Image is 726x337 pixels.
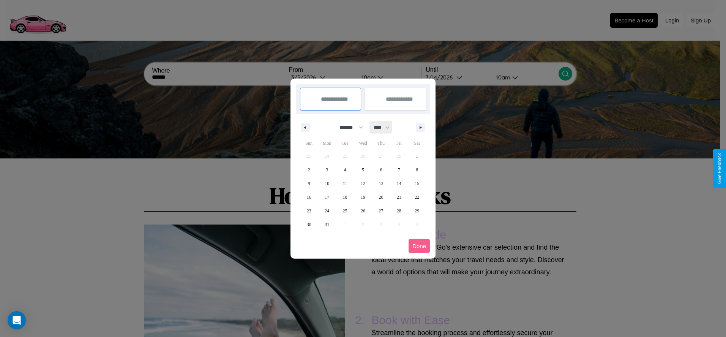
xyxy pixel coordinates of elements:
[326,163,328,177] span: 3
[300,204,318,218] button: 23
[397,177,401,190] span: 14
[300,163,318,177] button: 2
[336,137,354,149] span: Tue
[307,190,311,204] span: 16
[300,218,318,231] button: 30
[408,149,426,163] button: 1
[300,190,318,204] button: 16
[336,204,354,218] button: 25
[380,163,382,177] span: 6
[415,204,419,218] span: 29
[325,204,329,218] span: 24
[415,190,419,204] span: 22
[318,177,336,190] button: 10
[325,218,329,231] span: 31
[415,177,419,190] span: 15
[408,190,426,204] button: 22
[8,311,26,329] div: Open Intercom Messenger
[397,204,401,218] span: 28
[336,177,354,190] button: 11
[372,177,390,190] button: 13
[379,204,383,218] span: 27
[307,218,311,231] span: 30
[408,163,426,177] button: 8
[318,204,336,218] button: 24
[397,190,401,204] span: 21
[344,163,346,177] span: 4
[354,190,372,204] button: 19
[336,163,354,177] button: 4
[318,218,336,231] button: 31
[379,177,383,190] span: 13
[308,163,310,177] span: 2
[307,204,311,218] span: 23
[361,177,365,190] span: 12
[318,190,336,204] button: 17
[354,204,372,218] button: 26
[318,137,336,149] span: Mon
[361,204,365,218] span: 26
[390,190,408,204] button: 21
[379,190,383,204] span: 20
[390,137,408,149] span: Fri
[372,204,390,218] button: 27
[362,163,364,177] span: 5
[390,204,408,218] button: 28
[372,137,390,149] span: Thu
[343,204,347,218] span: 25
[390,177,408,190] button: 14
[390,163,408,177] button: 7
[354,177,372,190] button: 12
[300,177,318,190] button: 9
[409,239,430,253] button: Done
[318,163,336,177] button: 3
[354,137,372,149] span: Wed
[325,177,329,190] span: 10
[408,177,426,190] button: 15
[408,204,426,218] button: 29
[416,149,418,163] span: 1
[343,177,347,190] span: 11
[408,137,426,149] span: Sat
[398,163,400,177] span: 7
[416,163,418,177] span: 8
[325,190,329,204] span: 17
[336,190,354,204] button: 18
[354,163,372,177] button: 5
[372,190,390,204] button: 20
[372,163,390,177] button: 6
[308,177,310,190] span: 9
[717,153,722,184] div: Give Feedback
[343,190,347,204] span: 18
[361,190,365,204] span: 19
[300,137,318,149] span: Sun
